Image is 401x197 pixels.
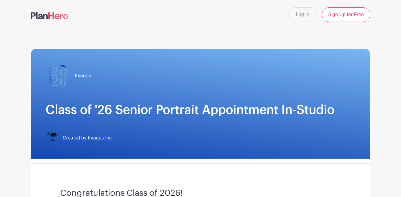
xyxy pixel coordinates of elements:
[288,7,317,22] a: Log In
[75,72,91,79] span: Images
[46,103,355,117] h1: Class of '26 Senior Portrait Appointment In-Studio
[63,134,112,142] span: Created by Images Inc
[46,64,70,88] img: 2026%20logo%20(2).png
[46,132,58,144] img: IMAGES%20logo%20transparenT%20PNG%20s.png
[31,12,68,19] img: logo-507f7623f17ff9eddc593b1ce0a138ce2505c220e1c5a4e2b4648c50719b7d32.svg
[322,7,370,22] a: Sign Up for Free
